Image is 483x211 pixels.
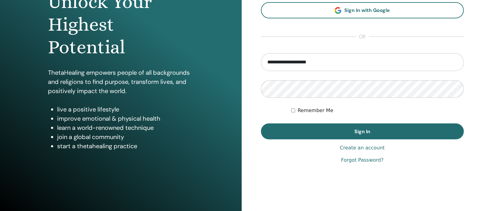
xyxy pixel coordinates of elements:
a: Create an account [340,144,385,152]
span: or [356,33,369,40]
a: Forgot Password? [341,156,383,164]
li: join a global community [57,132,194,141]
li: live a positive lifestyle [57,105,194,114]
span: Sign In with Google [344,7,390,13]
div: Keep me authenticated indefinitely or until I manually logout [291,107,464,114]
li: improve emotional & physical health [57,114,194,123]
li: start a thetahealing practice [57,141,194,151]
label: Remember Me [298,107,333,114]
a: Sign In with Google [261,2,464,18]
p: ThetaHealing empowers people of all backgrounds and religions to find purpose, transform lives, a... [48,68,194,96]
button: Sign In [261,123,464,139]
li: learn a world-renowned technique [57,123,194,132]
span: Sign In [354,128,370,135]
